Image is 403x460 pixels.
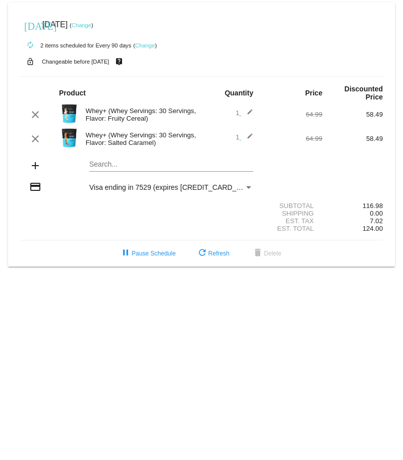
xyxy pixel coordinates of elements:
button: Refresh [188,244,238,263]
small: ( ) [133,42,157,48]
mat-icon: clear [29,109,41,121]
div: Est. Total [262,225,322,232]
small: ( ) [70,22,93,28]
button: Pause Schedule [111,244,184,263]
div: Subtotal [262,202,322,210]
span: Delete [252,250,281,257]
small: Changeable before [DATE] [42,59,109,65]
span: Visa ending in 7529 (expires [CREDIT_CARD_DATA]) [89,183,258,191]
button: Delete [244,244,290,263]
mat-select: Payment Method [89,183,253,191]
div: 58.49 [322,111,383,118]
div: Whey+ (Whey Servings: 30 Servings, Flavor: Fruity Cereal) [81,107,202,122]
strong: Product [59,89,86,97]
a: Change [135,42,155,48]
mat-icon: refresh [196,247,208,260]
img: Image-1-Carousel-Whey-2lb-Fruity-Cereal-no-badge-Transp.png [59,104,79,124]
div: 58.49 [322,135,383,142]
strong: Quantity [224,89,253,97]
img: Image-1-Carousel-Whey-2lb-Salted-Caramel-no-badge.png [59,128,79,148]
mat-icon: pause [120,247,132,260]
span: 1 [236,133,253,141]
a: Change [72,22,91,28]
mat-icon: edit [241,109,253,121]
mat-icon: credit_card [29,181,41,193]
div: 64.99 [262,135,322,142]
mat-icon: lock_open [24,55,36,68]
div: Shipping [262,210,322,217]
div: Est. Tax [262,217,322,225]
span: 124.00 [363,225,383,232]
mat-icon: clear [29,133,41,145]
input: Search... [89,161,253,169]
mat-icon: autorenew [24,39,36,52]
span: 7.02 [370,217,383,225]
small: 2 items scheduled for Every 90 days [20,42,131,48]
strong: Price [305,89,322,97]
mat-icon: edit [241,133,253,145]
div: 116.98 [322,202,383,210]
span: 0.00 [370,210,383,217]
div: Whey+ (Whey Servings: 30 Servings, Flavor: Salted Caramel) [81,131,202,146]
strong: Discounted Price [344,85,383,101]
span: Refresh [196,250,229,257]
div: 64.99 [262,111,322,118]
span: 1 [236,109,253,117]
mat-icon: delete [252,247,264,260]
mat-icon: live_help [113,55,125,68]
span: Pause Schedule [120,250,176,257]
mat-icon: [DATE] [24,19,36,31]
mat-icon: add [29,160,41,172]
